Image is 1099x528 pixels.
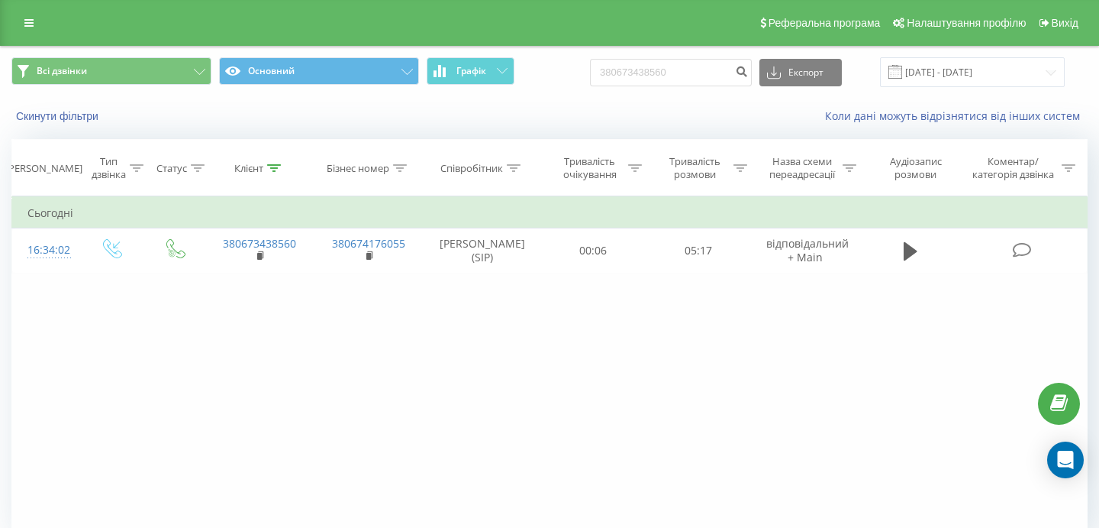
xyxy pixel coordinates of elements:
span: Всі дзвінки [37,65,87,77]
div: Коментар/категорія дзвінка [968,155,1058,181]
span: Вихід [1052,17,1078,29]
div: Тип дзвінка [92,155,126,181]
div: Тривалість очікування [555,155,625,181]
button: Основний [219,57,419,85]
div: Клієнт [234,162,263,175]
a: 380674176055 [332,236,405,251]
div: Open Intercom Messenger [1047,442,1084,478]
td: Сьогодні [12,198,1088,228]
input: Пошук за номером [590,59,752,86]
td: 00:06 [541,228,646,273]
td: 05:17 [646,228,751,273]
button: Скинути фільтри [11,109,106,123]
div: Статус [156,162,187,175]
div: [PERSON_NAME] [5,162,82,175]
button: Графік [427,57,514,85]
a: 380673438560 [223,236,296,251]
div: 16:34:02 [27,235,64,265]
div: Аудіозапис розмови [874,155,957,181]
div: Тривалість розмови [659,155,730,181]
div: Бізнес номер [327,162,389,175]
button: Всі дзвінки [11,57,211,85]
button: Експорт [759,59,842,86]
div: Назва схеми переадресації [765,155,839,181]
div: Співробітник [440,162,503,175]
td: [PERSON_NAME] (SIP) [424,228,541,273]
a: Коли дані можуть відрізнятися вiд інших систем [825,109,1088,123]
td: відповідальний + Main [751,228,860,273]
span: Налаштування профілю [907,17,1026,29]
span: Реферальна програма [769,17,881,29]
span: Графік [456,66,486,76]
